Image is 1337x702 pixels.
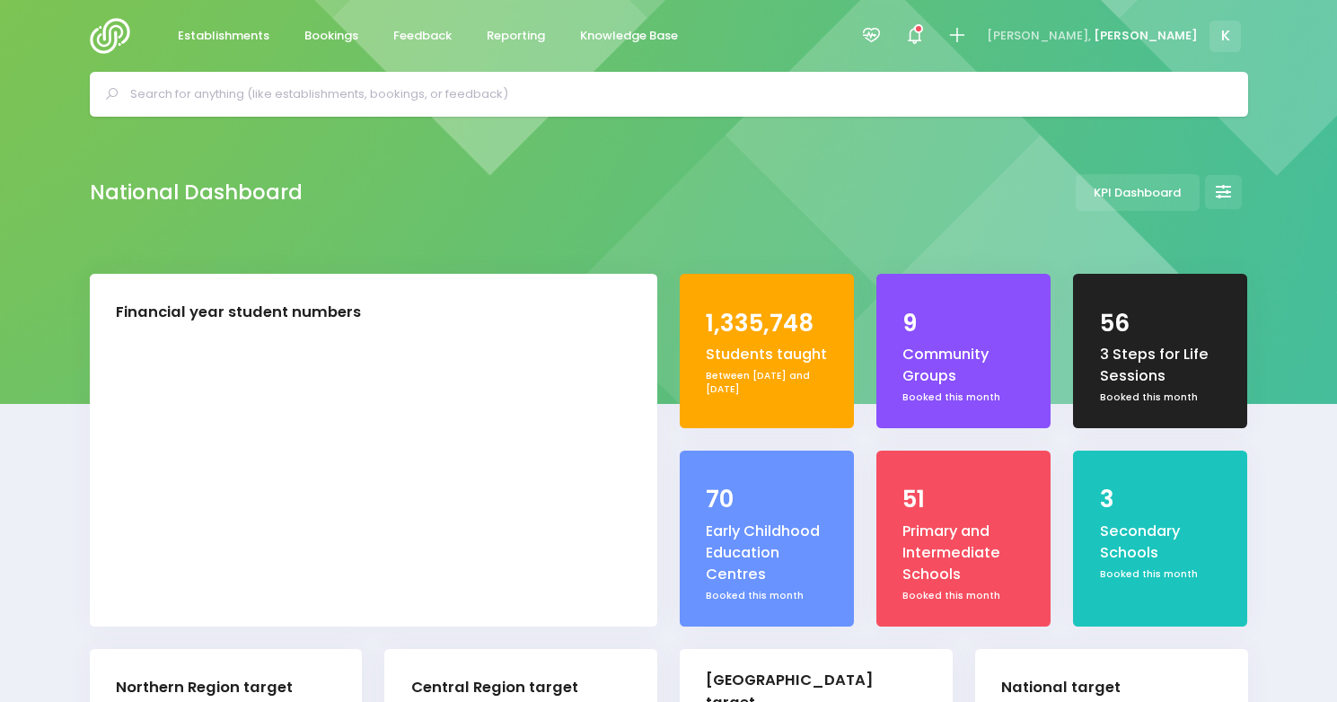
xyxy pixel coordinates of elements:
[1001,677,1121,699] div: National target
[566,19,693,54] a: Knowledge Base
[902,306,1025,341] div: 9
[1209,21,1241,52] span: K
[290,19,374,54] a: Bookings
[902,390,1025,405] div: Booked this month
[163,19,285,54] a: Establishments
[1100,306,1222,341] div: 56
[1076,174,1200,211] a: KPI Dashboard
[116,302,361,324] div: Financial year student numbers
[116,677,293,699] div: Northern Region target
[580,27,678,45] span: Knowledge Base
[411,677,578,699] div: Central Region target
[902,589,1025,603] div: Booked this month
[1100,344,1222,388] div: 3 Steps for Life Sessions
[90,18,141,54] img: Logo
[1094,27,1198,45] span: [PERSON_NAME]
[472,19,560,54] a: Reporting
[130,81,1223,108] input: Search for anything (like establishments, bookings, or feedback)
[1100,390,1222,405] div: Booked this month
[706,344,828,365] div: Students taught
[1100,482,1222,517] div: 3
[987,27,1091,45] span: [PERSON_NAME],
[393,27,452,45] span: Feedback
[706,306,828,341] div: 1,335,748
[1100,521,1222,565] div: Secondary Schools
[902,344,1025,388] div: Community Groups
[1100,567,1222,582] div: Booked this month
[487,27,545,45] span: Reporting
[304,27,358,45] span: Bookings
[902,482,1025,517] div: 51
[90,180,303,205] h2: National Dashboard
[706,521,828,586] div: Early Childhood Education Centres
[706,369,828,397] div: Between [DATE] and [DATE]
[178,27,269,45] span: Establishments
[902,521,1025,586] div: Primary and Intermediate Schools
[706,589,828,603] div: Booked this month
[379,19,467,54] a: Feedback
[706,482,828,517] div: 70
